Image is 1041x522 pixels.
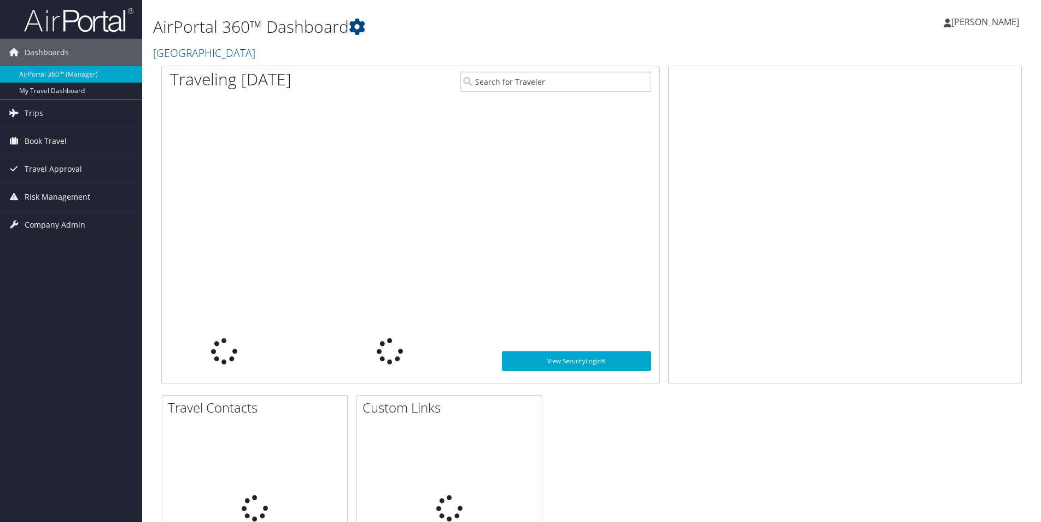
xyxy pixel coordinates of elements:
[24,7,133,33] img: airportal-logo.png
[153,45,258,60] a: [GEOGRAPHIC_DATA]
[362,398,542,417] h2: Custom Links
[25,39,69,66] span: Dashboards
[25,100,43,127] span: Trips
[951,16,1019,28] span: [PERSON_NAME]
[502,351,651,371] a: View SecurityLogic®
[25,127,67,155] span: Book Travel
[170,68,291,91] h1: Traveling [DATE]
[25,155,82,183] span: Travel Approval
[944,5,1030,38] a: [PERSON_NAME]
[153,15,738,38] h1: AirPortal 360™ Dashboard
[25,183,90,211] span: Risk Management
[168,398,347,417] h2: Travel Contacts
[25,211,85,239] span: Company Admin
[460,72,651,92] input: Search for Traveler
